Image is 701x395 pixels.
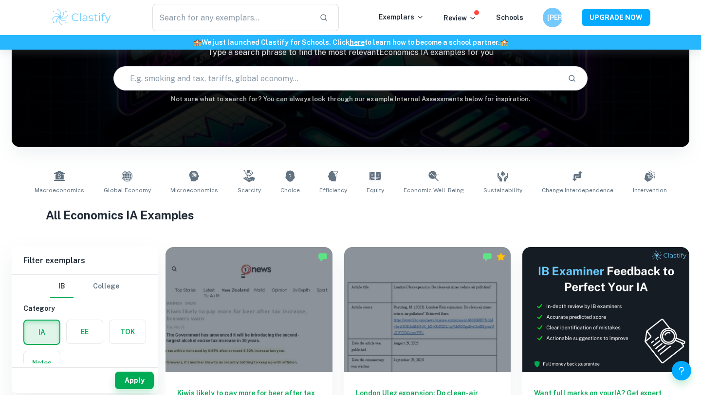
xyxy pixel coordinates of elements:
[238,186,261,195] span: Scarcity
[367,186,384,195] span: Equity
[93,275,119,298] button: College
[115,372,154,389] button: Apply
[318,252,328,262] img: Marked
[50,275,74,298] button: IB
[350,38,365,46] a: here
[104,186,151,195] span: Global Economy
[67,320,103,343] button: EE
[46,206,656,224] h1: All Economics IA Examples
[496,14,523,21] a: Schools
[482,252,492,262] img: Marked
[35,186,84,195] span: Macroeconomics
[12,94,689,104] h6: Not sure what to search for? You can always look through our example Internal Assessments below f...
[564,70,580,87] button: Search
[522,247,689,372] img: Thumbnail
[110,320,146,343] button: TOK
[547,12,558,23] h6: [PERSON_NAME]
[50,275,119,298] div: Filter type choice
[542,186,613,195] span: Change Interdependence
[582,9,650,26] button: UPGRADE NOW
[672,361,691,380] button: Help and Feedback
[2,37,699,48] h6: We just launched Clastify for Schools. Click to learn how to become a school partner.
[170,186,218,195] span: Microeconomics
[152,4,312,31] input: Search for any exemplars...
[633,186,667,195] span: Intervention
[114,65,560,92] input: E.g. smoking and tax, tariffs, global economy...
[23,303,146,314] h6: Category
[12,47,689,58] p: Type a search phrase to find the most relevant Economics IA examples for you
[500,38,508,46] span: 🏫
[24,351,60,375] button: Notes
[443,13,477,23] p: Review
[24,321,59,344] button: IA
[543,8,562,27] button: [PERSON_NAME]
[483,186,522,195] span: Sustainability
[51,8,112,27] img: Clastify logo
[404,186,464,195] span: Economic Well-Being
[379,12,424,22] p: Exemplars
[280,186,300,195] span: Choice
[12,247,158,274] h6: Filter exemplars
[496,252,506,262] div: Premium
[193,38,202,46] span: 🏫
[319,186,347,195] span: Efficiency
